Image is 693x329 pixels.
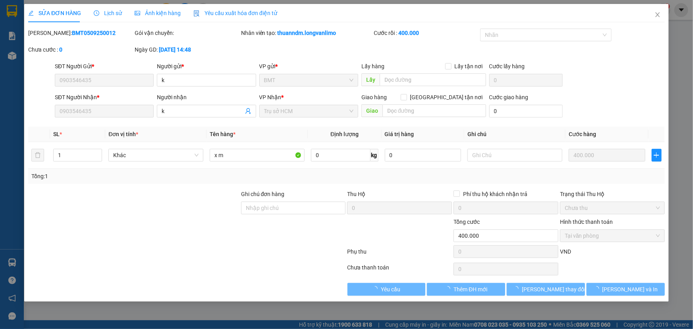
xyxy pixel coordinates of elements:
[507,283,585,296] button: [PERSON_NAME] thay đổi
[135,29,239,37] div: Gói vận chuyển:
[427,283,505,296] button: Thêm ĐH mới
[647,4,669,26] button: Close
[594,286,602,292] span: loading
[159,46,191,53] b: [DATE] 14:48
[157,93,256,102] div: Người nhận
[372,286,381,292] span: loading
[560,190,665,198] div: Trạng thái Thu Hộ
[28,10,34,16] span: edit
[587,283,665,296] button: [PERSON_NAME] và In
[452,62,486,71] span: Lấy tận nơi
[94,10,99,16] span: clock-circle
[113,149,199,161] span: Khác
[210,149,305,162] input: VD: Bàn, Ghế
[489,94,529,100] label: Cước giao hàng
[241,191,285,197] label: Ghi chú đơn hàng
[398,30,419,36] b: 400.000
[464,127,566,142] th: Ghi chú
[445,286,454,292] span: loading
[385,131,414,137] span: Giá trị hàng
[28,10,81,16] span: SỬA ĐƠN HÀNG
[193,10,277,16] span: Yêu cầu xuất hóa đơn điện tử
[560,219,613,225] label: Hình thức thanh toán
[652,152,661,158] span: plus
[241,202,346,214] input: Ghi chú đơn hàng
[94,10,122,16] span: Lịch sử
[371,149,378,162] span: kg
[361,73,380,86] span: Lấy
[460,190,531,198] span: Phí thu hộ khách nhận trả
[513,286,522,292] span: loading
[330,131,359,137] span: Định lượng
[28,29,133,37] div: [PERSON_NAME]:
[361,63,384,69] span: Lấy hàng
[259,94,282,100] span: VP Nhận
[347,191,365,197] span: Thu Hộ
[467,149,562,162] input: Ghi Chú
[347,283,426,296] button: Yêu cầu
[454,285,487,294] span: Thêm ĐH mới
[59,46,62,53] b: 0
[55,62,154,71] div: SĐT Người Gửi
[135,45,239,54] div: Ngày GD:
[157,62,256,71] div: Người gửi
[241,29,373,37] div: Nhân viên tạo:
[361,94,387,100] span: Giao hàng
[565,202,660,214] span: Chưa thu
[380,73,486,86] input: Dọc đường
[53,131,60,137] span: SL
[264,74,353,86] span: BMT
[55,93,154,102] div: SĐT Người Nhận
[278,30,336,36] b: thuanndm.longvanlimo
[654,12,661,18] span: close
[652,149,662,162] button: plus
[135,10,181,16] span: Ảnh kiện hàng
[210,131,236,137] span: Tên hàng
[522,285,585,294] span: [PERSON_NAME] thay đổi
[489,105,563,117] input: Cước giao hàng
[361,104,382,117] span: Giao
[259,62,358,71] div: VP gửi
[135,10,140,16] span: picture
[72,30,116,36] b: BMT0509250012
[560,248,571,255] span: VND
[245,108,251,114] span: user-add
[374,29,479,37] div: Cước rồi :
[489,74,563,87] input: Cước lấy hàng
[381,285,400,294] span: Yêu cầu
[569,131,596,137] span: Cước hàng
[407,93,486,102] span: [GEOGRAPHIC_DATA] tận nơi
[565,230,660,242] span: Tại văn phòng
[31,172,268,181] div: Tổng: 1
[31,149,44,162] button: delete
[347,247,453,261] div: Phụ thu
[264,105,353,117] span: Trụ sở HCM
[489,63,525,69] label: Cước lấy hàng
[602,285,658,294] span: [PERSON_NAME] và In
[347,263,453,277] div: Chưa thanh toán
[193,10,200,17] img: icon
[569,149,645,162] input: 0
[108,131,138,137] span: Đơn vị tính
[382,104,486,117] input: Dọc đường
[28,45,133,54] div: Chưa cước :
[454,219,480,225] span: Tổng cước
